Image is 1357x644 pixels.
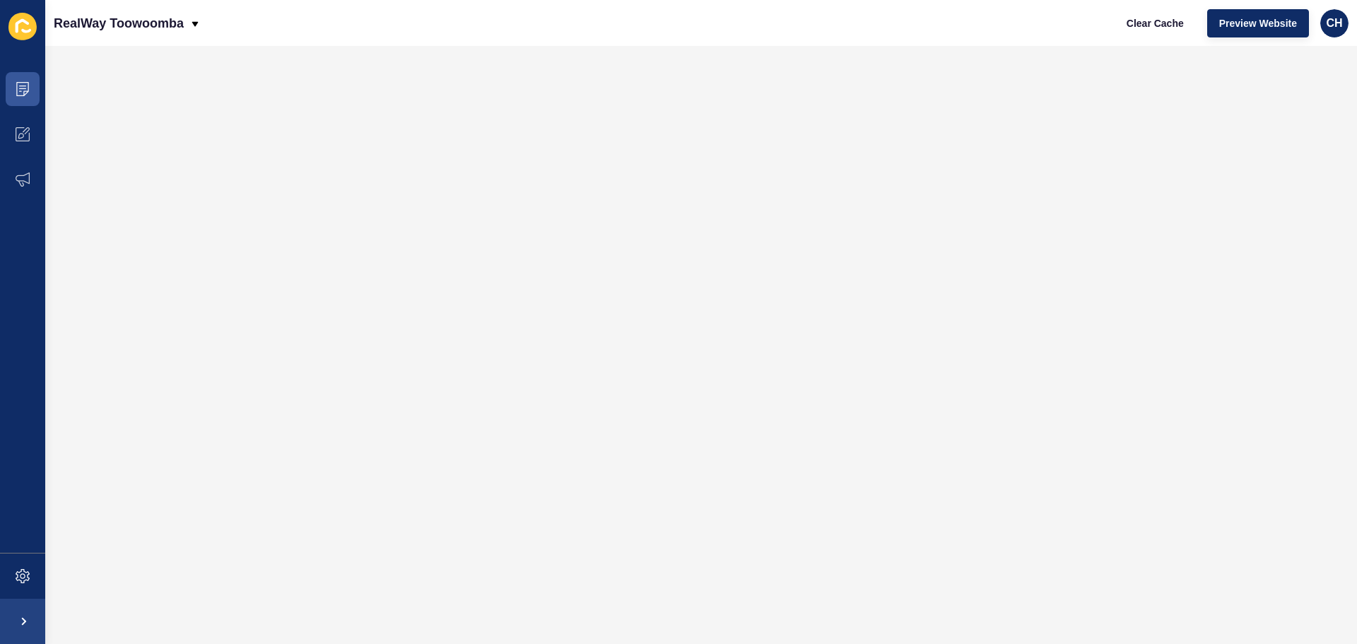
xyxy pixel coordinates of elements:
button: Preview Website [1207,9,1309,37]
span: CH [1326,16,1342,30]
p: RealWay Toowoomba [54,6,184,41]
span: Preview Website [1219,16,1297,30]
iframe: To enrich screen reader interactions, please activate Accessibility in Grammarly extension settings [45,46,1357,644]
span: Clear Cache [1127,16,1184,30]
button: Clear Cache [1115,9,1196,37]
